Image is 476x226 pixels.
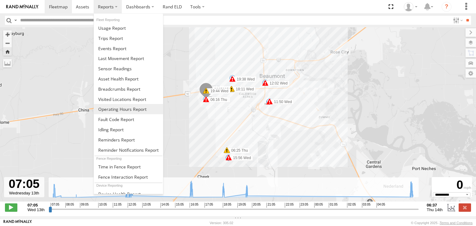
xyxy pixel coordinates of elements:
[229,155,253,161] label: 15:56 Wed
[94,104,163,114] a: Asset Operating Hours Report
[205,203,213,208] span: 17:05
[94,63,163,74] a: Sensor Readings
[94,124,163,135] a: Idling Report
[329,203,337,208] span: 01:05
[227,148,250,153] label: 06:25 Thu
[94,74,163,84] a: Asset Health Report
[440,221,473,225] a: Terms and Conditions
[94,145,163,155] a: Service Reminder Notifications Report
[427,207,443,212] span: Thu 14th Aug 2025
[451,16,464,25] label: Search Filter Options
[285,203,293,208] span: 22:05
[265,80,289,86] label: 12:02 Wed
[6,5,38,9] img: rand-logo.svg
[51,203,59,208] span: 07:05
[210,221,233,225] div: Version: 305.02
[206,97,229,102] label: 06:16 Thu
[3,59,12,67] label: Measure
[94,84,163,94] a: Breadcrumbs Report
[252,203,261,208] span: 20:05
[142,203,151,208] span: 13:05
[94,94,163,104] a: Visited Locations Report
[128,203,136,208] span: 12:05
[94,135,163,145] a: Reminders Report
[3,220,32,226] a: Visit our Website
[3,30,12,39] button: Zoom in
[402,2,420,11] div: Andrew Benedict
[65,203,74,208] span: 08:05
[94,189,163,199] a: Device Health Report
[94,53,163,63] a: Last Movement Report
[377,203,385,208] span: 04:05
[94,23,163,33] a: Usage Report
[267,203,275,208] span: 21:05
[465,69,476,78] label: Map Settings
[223,203,231,208] span: 18:05
[442,2,452,12] i: ?
[427,203,443,207] strong: 06:37
[300,203,308,208] span: 23:05
[28,207,45,212] span: Wed 13th Aug 2025
[98,203,107,208] span: 10:05
[3,39,12,47] button: Zoom out
[13,16,18,25] label: Search Query
[411,221,473,225] div: © Copyright 2025 -
[314,203,323,208] span: 00:05
[5,203,17,211] label: Play/Stop
[80,203,89,208] span: 09:05
[214,87,240,92] span: 806599DA5010
[190,203,198,208] span: 16:05
[362,203,371,208] span: 03:05
[237,203,246,208] span: 19:05
[94,43,163,54] a: Full Events Report
[231,86,256,92] label: 18:11 Wed
[161,203,169,208] span: 14:05
[94,114,163,124] a: Fault Code Report
[206,88,230,94] label: 19:44 Wed
[28,203,45,207] strong: 07:05
[113,203,121,208] span: 11:05
[232,76,257,82] label: 19:38 Wed
[94,172,163,182] a: Fence Interaction Report
[175,203,184,208] span: 15:05
[433,178,471,192] div: 0
[232,76,257,81] label: 18:23 Wed
[94,162,163,172] a: Time in Fences Report
[459,203,471,211] label: Close
[270,99,294,105] label: 11:50 Wed
[94,33,163,43] a: Trips Report
[347,203,356,208] span: 02:05
[3,47,12,56] button: Zoom Home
